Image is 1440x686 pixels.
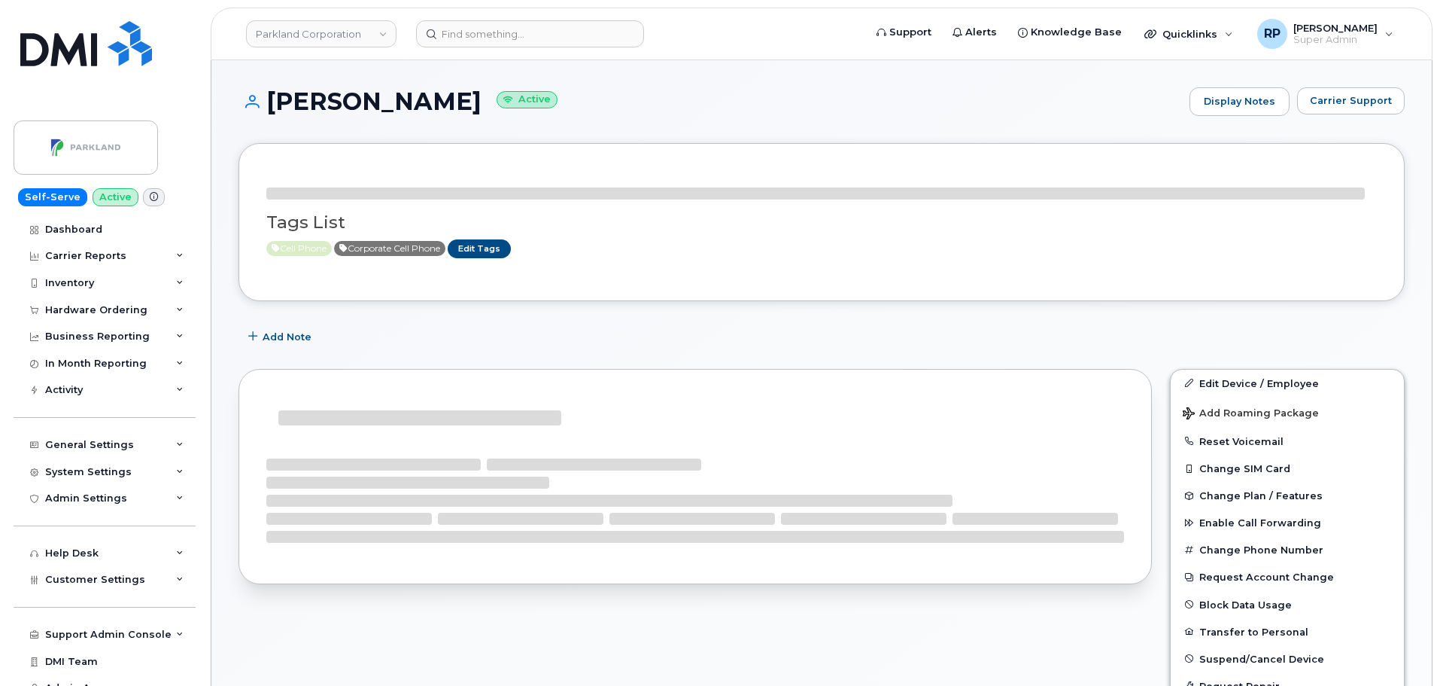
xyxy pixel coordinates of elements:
span: Add Note [263,330,311,344]
button: Suspend/Cancel Device [1171,645,1404,672]
span: Suspend/Cancel Device [1199,653,1324,664]
a: Edit Device / Employee [1171,370,1404,397]
span: Enable Call Forwarding [1199,517,1321,529]
span: Carrier Support [1310,93,1392,108]
button: Carrier Support [1297,87,1405,114]
button: Reset Voicemail [1171,428,1404,455]
span: Change Plan / Features [1199,490,1323,502]
button: Add Note [238,324,324,351]
span: Active [266,241,332,256]
small: Active [497,91,557,108]
button: Block Data Usage [1171,591,1404,618]
span: Add Roaming Package [1183,407,1319,422]
h1: [PERSON_NAME] [238,88,1182,114]
span: Active [334,241,445,256]
button: Add Roaming Package [1171,397,1404,428]
a: Display Notes [1189,87,1290,116]
h3: Tags List [266,213,1377,232]
button: Request Account Change [1171,563,1404,590]
button: Change Plan / Features [1171,482,1404,509]
button: Change Phone Number [1171,536,1404,563]
button: Enable Call Forwarding [1171,509,1404,536]
button: Change SIM Card [1171,455,1404,482]
a: Edit Tags [448,239,511,258]
button: Transfer to Personal [1171,618,1404,645]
